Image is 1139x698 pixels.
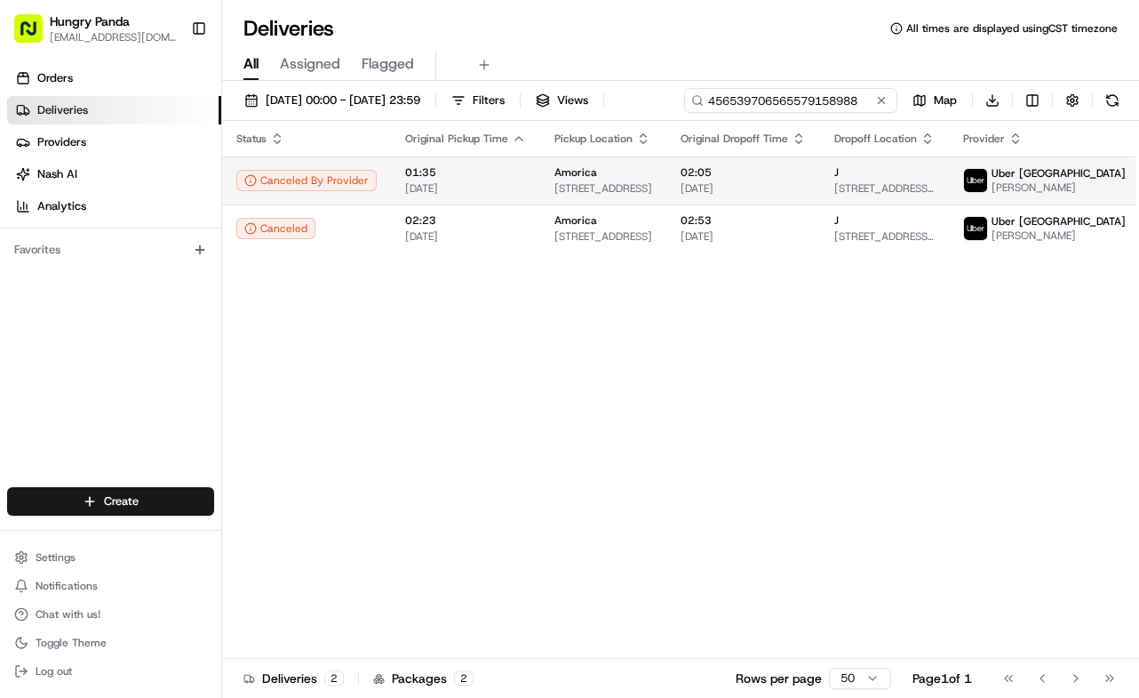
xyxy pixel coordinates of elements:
[168,397,285,415] span: API Documentation
[554,181,652,196] span: [STREET_ADDRESS]
[405,213,526,228] span: 02:23
[992,229,1126,243] span: [PERSON_NAME]
[7,602,214,627] button: Chat with us!
[18,71,323,100] p: Welcome 👋
[18,18,53,53] img: Nash
[37,198,86,214] span: Analytics
[7,160,221,189] a: Nash AI
[554,213,597,228] span: Amorica
[243,53,259,75] span: All
[7,630,214,655] button: Toggle Theme
[104,493,139,509] span: Create
[906,21,1118,36] span: All times are displayed using CST timezone
[405,229,526,244] span: [DATE]
[50,30,177,44] button: [EMAIL_ADDRESS][DOMAIN_NAME]
[59,276,65,290] span: •
[736,670,822,687] p: Rows per page
[934,92,957,108] span: Map
[454,670,474,686] div: 2
[18,399,32,413] div: 📗
[37,170,69,202] img: 4281594248423_2fcf9dad9f2a874258b8_72.png
[7,96,221,124] a: Deliveries
[405,165,526,180] span: 01:35
[373,670,474,687] div: Packages
[46,115,293,133] input: Clear
[1100,88,1125,113] button: Refresh
[7,192,221,221] a: Analytics
[992,166,1126,181] span: Uber [GEOGRAPHIC_DATA]
[557,92,588,108] span: Views
[236,88,428,113] button: [DATE] 00:00 - [DATE] 23:59
[7,236,214,264] div: Favorites
[528,88,596,113] button: Views
[36,664,72,678] span: Log out
[681,229,806,244] span: [DATE]
[236,170,377,191] button: Canceled By Provider
[362,53,414,75] span: Flagged
[554,132,633,146] span: Pickup Location
[177,441,215,454] span: Pylon
[834,132,917,146] span: Dropoff Location
[150,399,164,413] div: 💻
[36,325,50,339] img: 1736555255976-a54dd68f-1ca7-489b-9aae-adbdc363a1c4
[18,307,46,335] img: Asif Zaman Khan
[681,213,806,228] span: 02:53
[37,166,77,182] span: Nash AI
[405,132,508,146] span: Original Pickup Time
[992,181,1126,195] span: [PERSON_NAME]
[554,165,597,180] span: Amorica
[681,132,788,146] span: Original Dropoff Time
[912,670,972,687] div: Page 1 of 1
[11,390,143,422] a: 📗Knowledge Base
[68,276,110,290] span: 8月15日
[36,636,107,650] span: Toggle Theme
[473,92,505,108] span: Filters
[7,64,221,92] a: Orders
[405,181,526,196] span: [DATE]
[80,170,291,188] div: Start new chat
[37,134,86,150] span: Providers
[36,550,76,565] span: Settings
[7,487,214,516] button: Create
[275,228,323,249] button: See all
[236,218,315,239] button: Canceled
[36,397,136,415] span: Knowledge Base
[904,88,965,113] button: Map
[243,14,334,43] h1: Deliveries
[157,324,192,338] span: 8月7日
[55,324,144,338] span: [PERSON_NAME]
[37,102,88,118] span: Deliveries
[964,169,987,192] img: uber-new-logo.jpeg
[7,659,214,684] button: Log out
[681,165,806,180] span: 02:05
[266,92,420,108] span: [DATE] 00:00 - [DATE] 23:59
[834,181,935,196] span: [STREET_ADDRESS][PERSON_NAME]
[36,607,100,622] span: Chat with us!
[324,670,344,686] div: 2
[236,132,267,146] span: Status
[280,53,340,75] span: Assigned
[36,579,98,593] span: Notifications
[37,70,73,86] span: Orders
[7,128,221,156] a: Providers
[963,132,1005,146] span: Provider
[964,217,987,240] img: uber-new-logo.jpeg
[18,231,114,245] div: Past conversations
[125,440,215,454] a: Powered byPylon
[243,670,344,687] div: Deliveries
[7,545,214,570] button: Settings
[143,390,292,422] a: 💻API Documentation
[992,214,1126,229] span: Uber [GEOGRAPHIC_DATA]
[684,88,897,113] input: Type to search
[7,574,214,598] button: Notifications
[147,324,154,338] span: •
[681,181,806,196] span: [DATE]
[834,165,839,180] span: J
[443,88,513,113] button: Filters
[7,7,184,50] button: Hungry Panda[EMAIL_ADDRESS][DOMAIN_NAME]
[50,12,130,30] button: Hungry Panda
